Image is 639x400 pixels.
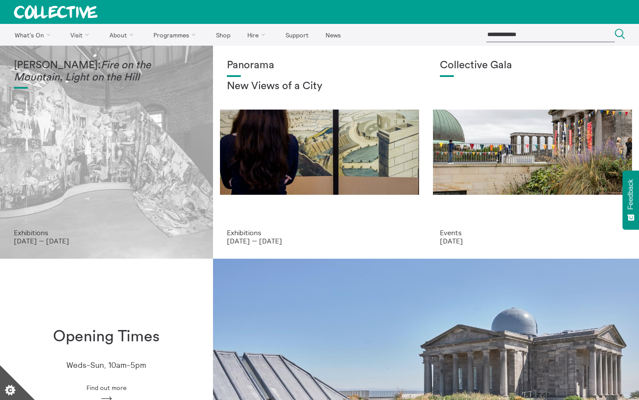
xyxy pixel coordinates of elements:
[622,170,639,230] button: Feedback - Show survey
[14,60,151,83] em: Fire on the Mountain, Light on the Hill
[14,229,199,237] p: Exhibitions
[278,24,316,46] a: Support
[318,24,348,46] a: News
[14,237,199,245] p: [DATE] — [DATE]
[227,80,412,93] h2: New Views of a City
[208,24,238,46] a: Shop
[627,179,635,210] span: Feedback
[227,237,412,245] p: [DATE] — [DATE]
[213,46,426,259] a: Collective Panorama June 2025 small file 8 Panorama New Views of a City Exhibitions [DATE] — [DATE]
[146,24,207,46] a: Programmes
[102,24,144,46] a: About
[87,384,126,391] span: Find out more
[63,24,100,46] a: Visit
[14,60,199,83] h1: [PERSON_NAME]:
[426,46,639,259] a: Collective Gala 2023. Image credit Sally Jubb. Collective Gala Events [DATE]
[440,60,625,72] h1: Collective Gala
[67,361,146,370] p: Weds-Sun, 10am-5pm
[240,24,276,46] a: Hire
[227,60,412,72] h1: Panorama
[440,229,625,237] p: Events
[7,24,61,46] a: What's On
[227,229,412,237] p: Exhibitions
[440,237,625,245] p: [DATE]
[53,328,160,346] h1: Opening Times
